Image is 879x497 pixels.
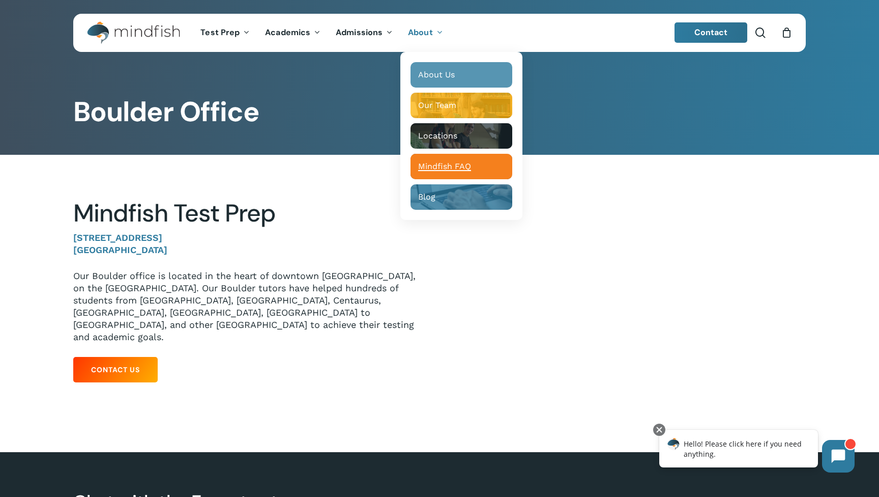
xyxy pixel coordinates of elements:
[73,199,424,228] h2: Mindfish Test Prep
[257,29,328,37] a: Academics
[411,154,512,179] a: Mindfish FAQ
[73,14,806,52] header: Main Menu
[408,27,433,38] span: About
[411,123,512,149] a: Locations
[73,270,424,343] p: Our Boulder office is located in the heart of downtown [GEOGRAPHIC_DATA], on the [GEOGRAPHIC_DATA...
[73,96,805,128] h1: Boulder Office
[411,62,512,88] a: About Us
[193,29,257,37] a: Test Prep
[418,100,456,110] span: Our Team
[91,365,140,375] span: Contact Us
[328,29,400,37] a: Admissions
[781,27,792,38] a: Cart
[418,131,457,141] span: Locations
[411,184,512,210] a: Blog
[649,422,865,483] iframe: Chatbot
[400,29,451,37] a: About
[73,244,167,255] strong: [GEOGRAPHIC_DATA]
[411,93,512,118] a: Our Team
[418,70,455,79] span: About Us
[694,27,728,38] span: Contact
[73,357,158,382] a: Contact Us
[200,27,240,38] span: Test Prep
[193,14,450,52] nav: Main Menu
[418,192,435,202] span: Blog
[265,27,310,38] span: Academics
[336,27,383,38] span: Admissions
[675,22,748,43] a: Contact
[73,232,162,243] strong: [STREET_ADDRESS]
[418,161,471,171] span: Mindfish FAQ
